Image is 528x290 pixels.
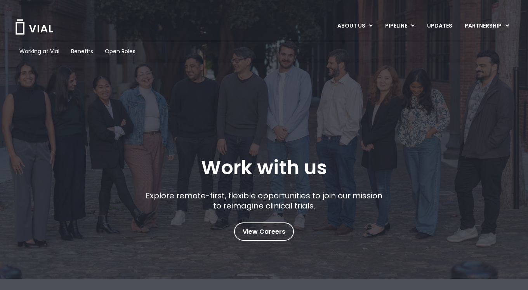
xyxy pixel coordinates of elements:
[201,156,327,179] h1: Work with us
[331,19,379,33] a: ABOUT USMenu Toggle
[421,19,458,33] a: UPDATES
[71,47,93,56] a: Benefits
[15,19,54,35] img: Vial Logo
[379,19,420,33] a: PIPELINEMenu Toggle
[19,47,59,56] a: Working at Vial
[243,227,285,237] span: View Careers
[459,19,515,33] a: PARTNERSHIPMenu Toggle
[143,191,386,211] p: Explore remote-first, flexible opportunities to join our mission to reimagine clinical trials.
[105,47,135,56] a: Open Roles
[234,222,294,241] a: View Careers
